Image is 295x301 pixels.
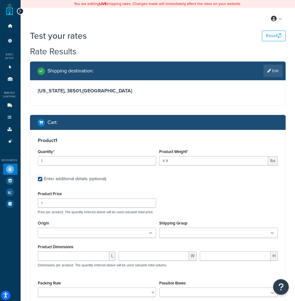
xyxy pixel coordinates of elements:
li: Dashboard [3,20,17,32]
label: Packing Rule [38,281,61,285]
label: Product Price [38,191,62,196]
li: Boxes [3,124,17,135]
h2: Rate Results [30,47,76,57]
label: Product Dimensions [38,244,73,249]
h3: Product 1 [38,137,278,144]
li: Marketplace [3,175,17,186]
div: Enter additional details (optional) [44,175,106,183]
input: 0.00 [159,156,268,165]
input: Enter additional details (optional) [38,177,42,181]
p: Price per product. The quantity entered above will be used calculate total price. [36,210,279,214]
li: Analytics [3,187,17,198]
label: Product Weight* [159,149,188,154]
span: H [271,251,278,261]
li: Carriers [3,100,17,111]
p: Dimensions per product. The quantity entered above will be used calculate total volume. [36,263,167,267]
span: L [109,251,116,261]
button: Open Resource Center [273,279,289,295]
li: Advanced Features [3,136,17,147]
label: Shipping Group [159,221,188,225]
label: Possible Boxes [159,281,186,285]
li: Origins [3,73,17,85]
span: lbs [268,156,278,165]
b: LIVE [99,1,107,7]
button: Reset [262,31,286,41]
h3: [US_STATE], 38501 , [GEOGRAPHIC_DATA] [38,88,278,94]
label: Quantity* [38,149,54,154]
li: Help Docs [3,198,17,210]
li: Websites [3,62,17,73]
li: Shipping Rules [3,112,17,123]
input: 0 [38,156,156,165]
h1: Test your rates [30,30,87,42]
a: Edit [263,65,283,77]
h2: Shipping destination : [47,68,94,74]
li: Test Your Rates [3,164,17,175]
span: W [189,251,197,261]
label: Origin [38,221,49,225]
h2: Cart : [47,120,58,125]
